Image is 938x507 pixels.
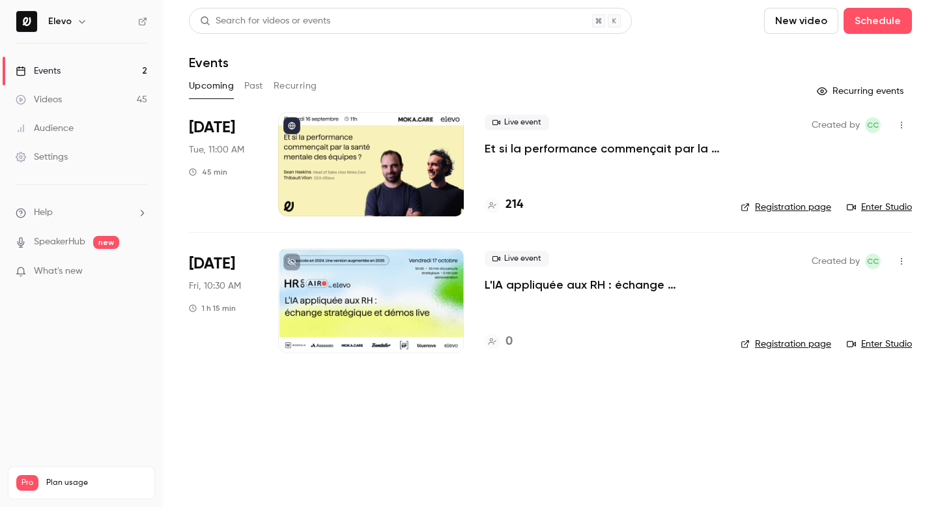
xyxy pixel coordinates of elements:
span: CC [867,254,879,269]
span: Pro [16,475,38,491]
button: Recurring [274,76,317,96]
iframe: Noticeable Trigger [132,266,147,278]
h4: 0 [505,333,513,351]
button: Schedule [844,8,912,34]
span: Plan usage [46,478,147,488]
span: Tue, 11:00 AM [189,143,244,156]
span: [DATE] [189,117,235,138]
a: L'IA appliquée aux RH : échange stratégique et démos live. [485,277,720,293]
span: [DATE] [189,254,235,274]
h6: Elevo [48,15,72,28]
span: Created by [812,117,860,133]
span: Live event [485,251,549,267]
li: help-dropdown-opener [16,206,147,220]
img: Elevo [16,11,37,32]
div: Settings [16,151,68,164]
div: Audience [16,122,74,135]
span: new [93,236,119,249]
button: Past [244,76,263,96]
div: Videos [16,93,62,106]
div: Events [16,65,61,78]
span: Clara Courtillier [865,117,881,133]
span: Help [34,206,53,220]
div: Sep 16 Tue, 11:00 AM (Europe/Paris) [189,112,257,216]
span: Clara Courtillier [865,254,881,269]
span: Created by [812,254,860,269]
button: Upcoming [189,76,234,96]
div: 45 min [189,167,227,177]
a: SpeakerHub [34,235,85,249]
div: Oct 17 Fri, 10:30 AM (Europe/Paris) [189,248,257,353]
a: Enter Studio [847,201,912,214]
span: What's new [34,265,83,278]
a: 214 [485,196,523,214]
span: CC [867,117,879,133]
button: Recurring events [811,81,912,102]
h1: Events [189,55,229,70]
div: Search for videos or events [200,14,330,28]
span: Live event [485,115,549,130]
div: 1 h 15 min [189,303,236,313]
h4: 214 [505,196,523,214]
a: Registration page [741,201,831,214]
a: Registration page [741,338,831,351]
a: Et si la performance commençait par la santé mentale des équipes ? [485,141,720,156]
button: New video [764,8,838,34]
a: 0 [485,333,513,351]
a: Enter Studio [847,338,912,351]
span: Fri, 10:30 AM [189,280,241,293]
